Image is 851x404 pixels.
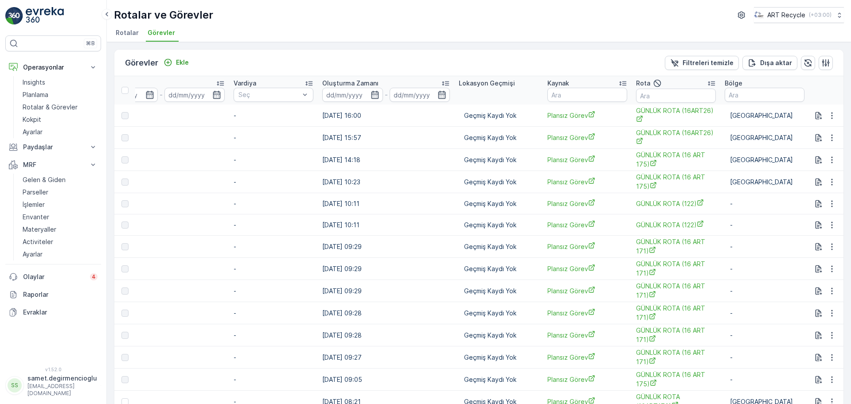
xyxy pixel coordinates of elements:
p: Filtreleri temizle [683,58,734,67]
p: Geçmiş Kaydı Yok [464,178,533,186]
p: Seç [238,90,300,99]
td: [DATE] 09:28 [318,302,454,324]
p: - [730,221,799,229]
a: Plansız Görev [547,330,627,340]
button: Operasyonlar [5,58,101,76]
a: GÜNLÜK ROTA (16 ART 171) [636,348,716,366]
td: [DATE] 10:11 [318,214,454,236]
p: - [234,287,313,295]
p: Geçmiş Kaydı Yok [464,242,533,251]
button: Ekle [160,57,192,68]
td: [DATE] 16:00 [318,105,454,127]
div: Toggle Row Selected [121,310,129,317]
a: Rotalar & Görevler [19,101,101,113]
p: Geçmiş Kaydı Yok [464,287,533,295]
p: ART Recycle [767,11,805,19]
span: [GEOGRAPHIC_DATA] [730,178,799,186]
span: v 1.52.0 [5,367,101,372]
a: Kokpit [19,113,101,126]
td: [DATE] [93,105,229,127]
p: İşlemler [23,200,45,209]
a: Gelen & Giden [19,174,101,186]
input: Ara [547,88,627,102]
td: [DATE] 09:29 [318,258,454,280]
p: Vardiya [234,79,256,88]
span: Plansız Görev [547,177,627,186]
span: Plansız Görev [547,242,627,251]
input: Ara [725,88,804,102]
span: GÜNLÜK ROTA (16 ART 171) [636,282,716,300]
p: - [234,133,313,142]
p: Operasyonlar [23,63,83,72]
a: Ayarlar [19,248,101,260]
a: GÜNLÜK ROTA (122) [636,220,716,229]
p: Geçmiş Kaydı Yok [464,375,533,384]
span: GÜNLÜK ROTA (122) [636,199,716,208]
p: Envanter [23,213,49,221]
img: logo [5,7,23,25]
a: GÜNLÜK ROTA (16ART26) [636,128,716,147]
td: [DATE] 10:23 [318,171,454,193]
td: [DATE] [93,171,229,193]
p: Dışa aktar [760,58,792,67]
span: GÜNLÜK ROTA (16ART26) [636,106,716,124]
p: Parseller [23,188,48,197]
span: GÜNLÜK ROTA (16 ART 171) [636,304,716,322]
p: 4 [92,273,96,280]
input: dd/mm/yyyy [322,88,383,102]
div: Toggle Row Selected [121,332,129,339]
button: MRF [5,156,101,174]
a: Planlama [19,89,101,101]
p: Ekle [176,58,189,67]
p: - [234,178,313,186]
p: Görevler [125,57,158,69]
div: Toggle Row Selected [121,112,129,119]
td: [DATE] 15:57 [318,127,454,149]
span: Plansız Görev [547,308,627,318]
span: GÜNLÜK ROTA (16 ART 175) [636,370,716,388]
p: - [730,242,799,251]
div: Toggle Row Selected [121,134,129,141]
button: Dışa aktar [742,56,797,70]
div: Toggle Row Selected [121,376,129,383]
span: Görevler [148,28,175,37]
a: Olaylar4 [5,268,101,286]
td: [DATE] [93,324,229,346]
td: [DATE] [93,302,229,324]
a: Plansız Görev [547,353,627,362]
a: İşlemler [19,198,101,211]
p: [EMAIL_ADDRESS][DOMAIN_NAME] [27,383,97,397]
p: - [234,353,313,362]
td: [DATE] [93,127,229,149]
p: - [234,309,313,318]
td: [DATE] 14:18 [318,149,454,171]
span: [GEOGRAPHIC_DATA] [730,111,799,120]
div: Toggle Row Selected [121,354,129,361]
span: Plansız Görev [547,264,627,273]
div: Toggle Row Selected [121,200,129,207]
span: GÜNLÜK ROTA (16 ART 171) [636,326,716,344]
img: logo_light-DOdMpM7g.png [26,7,64,25]
p: Geçmiş Kaydı Yok [464,111,533,120]
a: Plansız Görev [547,220,627,229]
span: [GEOGRAPHIC_DATA] [730,155,799,164]
p: - [234,331,313,340]
input: dd/mm/yyyy [390,88,450,102]
p: Oluşturma Zamanı [322,79,379,88]
a: Materyaller [19,223,101,236]
p: Raporlar [23,290,98,299]
img: image_23.png [754,10,764,20]
td: [DATE] [93,280,229,302]
a: Plansız Görev [547,133,627,142]
p: MRF [23,160,83,169]
a: GÜNLÜK ROTA (16 ART 171) [636,237,716,256]
a: Insights [19,76,101,89]
button: ART Recycle(+03:00) [754,7,844,23]
p: Kaynak [547,79,569,88]
a: Plansız Görev [547,155,627,164]
p: - [730,353,799,362]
